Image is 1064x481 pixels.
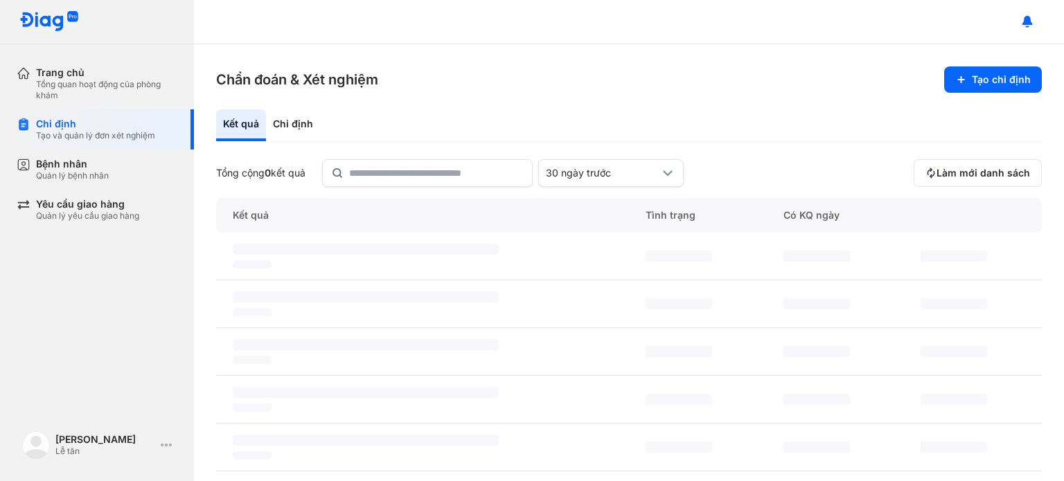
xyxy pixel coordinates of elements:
[767,198,905,233] div: Có KQ ngày
[216,198,629,233] div: Kết quả
[937,167,1030,179] span: Làm mới danh sách
[216,70,378,89] h3: Chẩn đoán & Xét nghiệm
[921,251,987,262] span: ‌
[783,298,850,309] span: ‌
[921,442,987,453] span: ‌
[36,210,139,221] div: Quản lý yêu cầu giao hàng
[914,159,1042,187] button: Làm mới danh sách
[646,298,712,309] span: ‌
[19,11,79,33] img: logo
[233,435,499,446] span: ‌
[546,167,659,179] div: 30 ngày trước
[36,118,155,130] div: Chỉ định
[216,167,305,179] div: Tổng cộng kết quả
[233,308,272,316] span: ‌
[233,387,499,398] span: ‌
[921,346,987,357] span: ‌
[22,431,50,459] img: logo
[783,442,850,453] span: ‌
[944,66,1042,93] button: Tạo chỉ định
[266,109,320,141] div: Chỉ định
[233,403,272,412] span: ‌
[36,79,177,101] div: Tổng quan hoạt động của phòng khám
[921,298,987,309] span: ‌
[36,198,139,210] div: Yêu cầu giao hàng
[783,394,850,405] span: ‌
[646,394,712,405] span: ‌
[646,346,712,357] span: ‌
[629,198,767,233] div: Tình trạng
[233,260,272,269] span: ‌
[921,394,987,405] span: ‌
[233,244,499,255] span: ‌
[783,346,850,357] span: ‌
[36,66,177,79] div: Trang chủ
[233,451,272,460] span: ‌
[36,170,109,181] div: Quản lý bệnh nhân
[233,356,272,364] span: ‌
[36,158,109,170] div: Bệnh nhân
[55,446,155,457] div: Lễ tân
[233,291,499,302] span: ‌
[55,433,155,446] div: [PERSON_NAME]
[265,167,271,179] span: 0
[646,442,712,453] span: ‌
[646,251,712,262] span: ‌
[216,109,266,141] div: Kết quả
[36,130,155,141] div: Tạo và quản lý đơn xét nghiệm
[233,339,499,350] span: ‌
[783,251,850,262] span: ‌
